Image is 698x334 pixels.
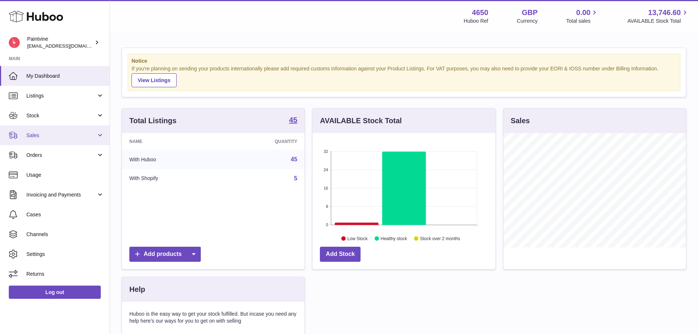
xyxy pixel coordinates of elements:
[294,175,297,181] a: 5
[324,168,328,172] text: 24
[26,152,96,159] span: Orders
[464,18,488,25] div: Huboo Ref
[289,116,297,125] a: 45
[26,191,96,198] span: Invoicing and Payments
[27,36,93,49] div: Paintvine
[221,133,305,150] th: Quantity
[291,156,298,162] a: 45
[122,169,221,188] td: With Shopify
[132,65,676,87] div: If you're planning on sending your products internationally please add required customs informati...
[26,271,104,278] span: Returns
[26,92,96,99] span: Listings
[132,58,676,65] strong: Notice
[26,132,96,139] span: Sales
[420,236,460,241] text: Stock over 2 months
[566,18,599,25] span: Total sales
[566,8,599,25] a: 0.00 Total sales
[129,116,177,126] h3: Total Listings
[129,311,297,324] p: Huboo is the easy way to get your stock fulfilled. But incase you need any help here's our ways f...
[26,172,104,179] span: Usage
[26,112,96,119] span: Stock
[627,18,689,25] span: AVAILABLE Stock Total
[122,150,221,169] td: With Huboo
[381,236,407,241] text: Healthy stock
[122,133,221,150] th: Name
[627,8,689,25] a: 13,746.60 AVAILABLE Stock Total
[9,37,20,48] img: euan@paintvine.co.uk
[26,211,104,218] span: Cases
[324,149,328,154] text: 32
[320,247,361,262] a: Add Stock
[129,285,145,294] h3: Help
[320,116,402,126] h3: AVAILABLE Stock Total
[129,247,201,262] a: Add products
[9,286,101,299] a: Log out
[522,8,538,18] strong: GBP
[26,251,104,258] span: Settings
[324,186,328,190] text: 16
[347,236,368,241] text: Low Stock
[517,18,538,25] div: Currency
[472,8,488,18] strong: 4650
[326,223,328,227] text: 0
[576,8,591,18] span: 0.00
[289,116,297,124] strong: 45
[511,116,530,126] h3: Sales
[132,73,177,87] a: View Listings
[326,204,328,209] text: 8
[27,43,108,49] span: [EMAIL_ADDRESS][DOMAIN_NAME]
[26,231,104,238] span: Channels
[26,73,104,80] span: My Dashboard
[648,8,681,18] span: 13,746.60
